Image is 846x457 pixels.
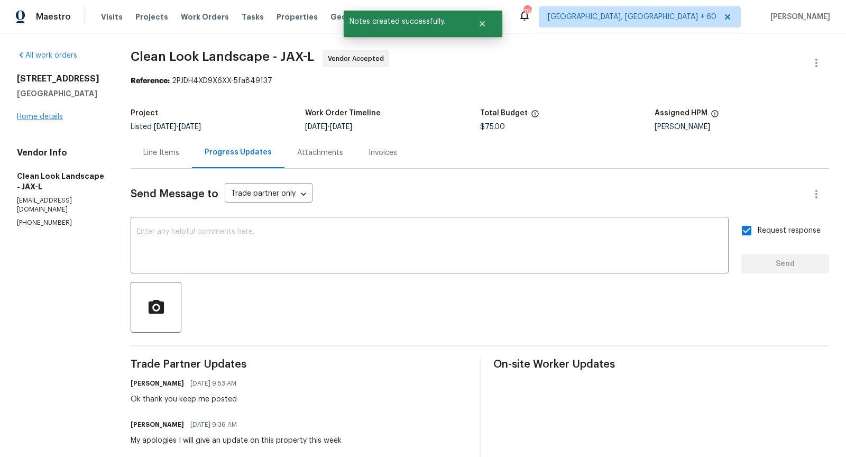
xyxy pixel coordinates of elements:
[305,109,381,117] h5: Work Order Timeline
[131,359,466,370] span: Trade Partner Updates
[305,123,352,131] span: -
[480,109,528,117] h5: Total Budget
[766,12,830,22] span: [PERSON_NAME]
[17,171,105,192] h5: Clean Look Landscape - JAX-L
[131,378,184,389] h6: [PERSON_NAME]
[154,123,201,131] span: -
[277,12,318,22] span: Properties
[328,53,388,64] span: Vendor Accepted
[548,12,716,22] span: [GEOGRAPHIC_DATA], [GEOGRAPHIC_DATA] + 60
[131,76,829,86] div: 2PJDH4XD9X6XX-5fa849137
[131,109,158,117] h5: Project
[36,12,71,22] span: Maestro
[17,113,63,121] a: Home details
[131,394,243,405] div: Ok thank you keep me posted
[190,419,237,430] span: [DATE] 9:36 AM
[131,189,218,199] span: Send Message to
[493,359,829,370] span: On-site Worker Updates
[531,109,539,123] span: The total cost of line items that have been proposed by Opendoor. This sum includes line items th...
[711,109,719,123] span: The hpm assigned to this work order.
[17,218,105,227] p: [PHONE_NUMBER]
[131,50,314,63] span: Clean Look Landscape - JAX-L
[135,12,168,22] span: Projects
[181,12,229,22] span: Work Orders
[242,13,264,21] span: Tasks
[190,378,236,389] span: [DATE] 9:53 AM
[101,12,123,22] span: Visits
[523,6,531,17] div: 792
[297,148,343,158] div: Attachments
[655,123,829,131] div: [PERSON_NAME]
[17,74,105,84] h2: [STREET_ADDRESS]
[205,147,272,158] div: Progress Updates
[154,123,176,131] span: [DATE]
[344,11,465,33] span: Notes created successfully.
[143,148,179,158] div: Line Items
[131,435,342,446] div: My apologies I will give an update on this property this week
[131,77,170,85] b: Reference:
[465,13,500,34] button: Close
[655,109,707,117] h5: Assigned HPM
[758,225,821,236] span: Request response
[330,12,399,22] span: Geo Assignments
[305,123,327,131] span: [DATE]
[179,123,201,131] span: [DATE]
[17,148,105,158] h4: Vendor Info
[369,148,397,158] div: Invoices
[131,123,201,131] span: Listed
[131,419,184,430] h6: [PERSON_NAME]
[17,88,105,99] h5: [GEOGRAPHIC_DATA]
[330,123,352,131] span: [DATE]
[17,196,105,214] p: [EMAIL_ADDRESS][DOMAIN_NAME]
[225,186,312,203] div: Trade partner only
[480,123,505,131] span: $75.00
[17,52,77,59] a: All work orders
